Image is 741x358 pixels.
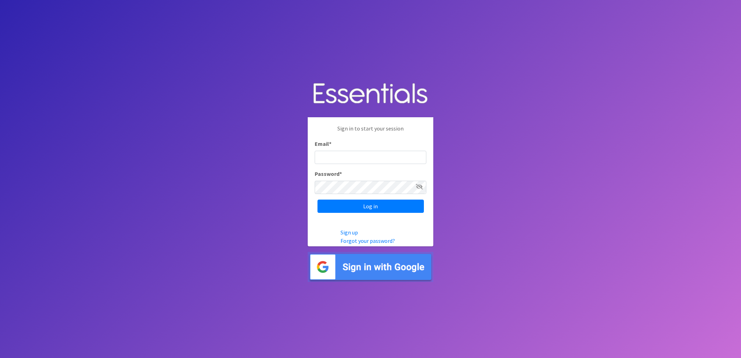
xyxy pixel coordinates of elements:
img: Human Essentials [308,76,433,112]
img: Sign in with Google [308,252,433,282]
input: Log in [317,200,424,213]
a: Forgot your password? [340,237,395,244]
p: Sign in to start your session [315,124,426,140]
label: Password [315,170,342,178]
abbr: required [339,170,342,177]
a: Sign up [340,229,358,236]
label: Email [315,140,331,148]
abbr: required [329,140,331,147]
